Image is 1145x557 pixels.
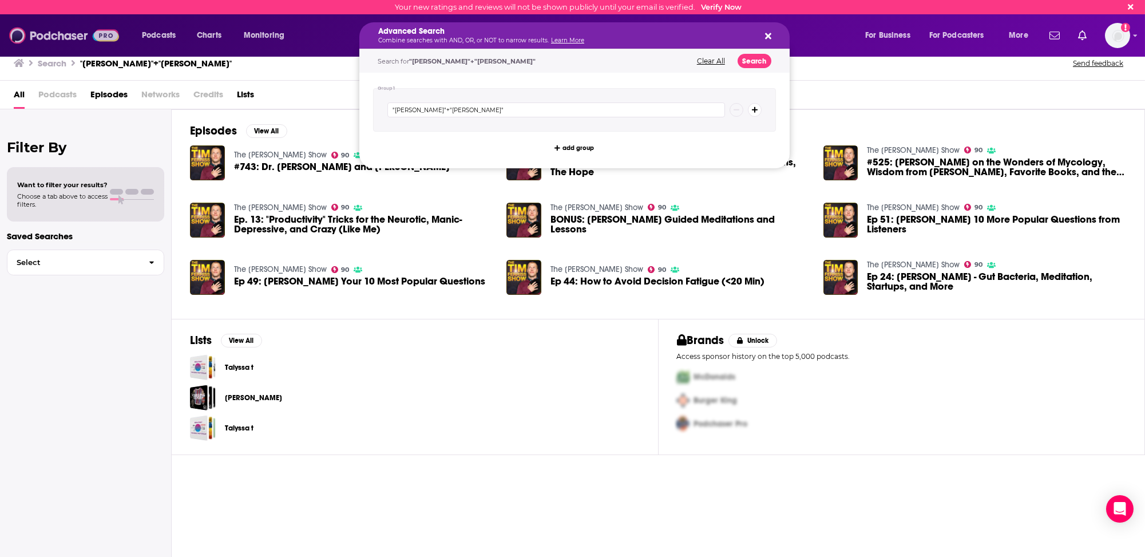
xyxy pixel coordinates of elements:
h2: Filter By [7,139,164,156]
span: More [1009,27,1028,44]
input: Type a keyword or phrase... [387,102,725,117]
p: Combine searches with AND, OR, or NOT to narrow results. [378,38,752,44]
a: EpisodesView All [190,124,287,138]
a: Ep 51: Tim Answers 10 More Popular Questions from Listeners [867,215,1126,234]
button: Clear All [694,57,728,65]
a: ListsView All [190,333,262,347]
span: Search for [378,57,536,65]
a: All [14,85,25,109]
a: Learn More [551,37,584,44]
span: Podcasts [38,85,77,109]
span: #525: [PERSON_NAME] on the Wonders of Mycology, Wisdom from [PERSON_NAME], Favorite Books, and th... [867,157,1126,177]
a: 90 [331,152,350,159]
h2: Brands [677,333,724,347]
div: Open Intercom Messenger [1106,495,1134,523]
h3: "[PERSON_NAME]"+"[PERSON_NAME]" [80,58,232,69]
a: The Tim Ferriss Show [867,260,960,270]
span: Select [7,259,140,266]
img: Podchaser - Follow, Share and Rate Podcasts [9,25,119,46]
span: Choose a tab above to access filters. [17,192,108,208]
span: For Podcasters [929,27,984,44]
a: Episodes [90,85,128,109]
img: #525: Giuliana Furci on the Wonders of Mycology, Wisdom from Jane Goodall, Favorite Books, and th... [823,145,858,180]
h2: Episodes [190,124,237,138]
a: #743: Dr. Jane Goodall and Cal Fussman [234,162,450,172]
a: Ep 49: Tim Answers Your 10 Most Popular Questions [190,260,225,295]
span: Ep 24: [PERSON_NAME] - Gut Bacteria, Meditation, Startups, and More [867,272,1126,291]
span: 90 [658,267,666,272]
span: Cosby [190,385,216,410]
h4: Group 1 [378,86,395,91]
a: 90 [964,204,982,211]
a: The Tim Ferriss Show [234,150,327,160]
span: add group [562,145,594,151]
span: 90 [974,262,982,267]
div: Your new ratings and reviews will not be shown publicly until your email is verified. [395,3,742,11]
img: First Pro Logo [672,365,694,389]
a: The Tim Ferriss Show [867,203,960,212]
img: User Profile [1105,23,1130,48]
a: Ep 49: Tim Answers Your 10 Most Popular Questions [234,276,485,286]
div: Search podcasts, credits, & more... [370,22,801,49]
a: Show notifications dropdown [1045,26,1064,45]
img: Ep. 13: "Productivity" Tricks for the Neurotic, Manic-Depressive, and Crazy (Like Me) [190,203,225,238]
img: Ep 24: Kevin Rose - Gut Bacteria, Meditation, Startups, and More [823,260,858,295]
button: View All [246,124,287,138]
a: 90 [648,266,666,273]
span: 90 [974,148,982,153]
span: Podcasts [142,27,176,44]
svg: Email not verified [1121,23,1130,32]
a: Talyssa t [190,415,216,441]
button: Send feedback [1069,58,1127,68]
a: #743: Dr. Jane Goodall and Cal Fussman [190,145,225,180]
button: open menu [1001,26,1043,45]
span: Ep 51: [PERSON_NAME] 10 More Popular Questions from Listeners [867,215,1126,234]
button: open menu [922,26,1001,45]
span: Podchaser Pro [694,419,748,429]
a: Show notifications dropdown [1073,26,1091,45]
a: Ep. 13: "Productivity" Tricks for the Neurotic, Manic-Depressive, and Crazy (Like Me) [234,215,493,234]
span: 90 [341,267,349,272]
span: 90 [341,205,349,210]
span: Burger King [694,396,738,405]
span: #743: Dr. [PERSON_NAME] and [PERSON_NAME] [234,162,450,172]
a: The Tim Ferriss Show [550,264,643,274]
a: The Tim Ferriss Show [550,203,643,212]
button: open menu [236,26,299,45]
button: Unlock [728,334,777,347]
img: Third Pro Logo [672,412,694,436]
a: BONUS: Sam Harris Guided Meditations and Lessons [550,215,810,234]
button: Search [738,54,771,68]
a: #525: Giuliana Furci on the Wonders of Mycology, Wisdom from Jane Goodall, Favorite Books, and th... [867,157,1126,177]
img: Ep 44: How to Avoid Decision Fatigue (<20 Min) [506,260,541,295]
button: Select [7,250,164,275]
span: "[PERSON_NAME]"+"[PERSON_NAME]" [409,57,536,65]
h3: Search [38,58,66,69]
span: Lists [237,85,254,109]
a: Ep 44: How to Avoid Decision Fatigue (<20 Min) [550,276,764,286]
button: open menu [857,26,925,45]
a: The Tim Ferriss Show [867,145,960,155]
a: Verify Now [701,3,742,11]
a: Charts [189,26,228,45]
a: [PERSON_NAME] [225,392,282,404]
span: Charts [197,27,221,44]
span: Networks [141,85,180,109]
p: Access sponsor history on the top 5,000 podcasts. [677,352,1127,361]
button: View All [221,334,262,347]
a: 90 [964,147,982,153]
img: BONUS: Sam Harris Guided Meditations and Lessons [506,203,541,238]
h2: Lists [190,333,212,347]
button: open menu [134,26,191,45]
span: Want to filter your results? [17,181,108,189]
span: Logged in as BretAita [1105,23,1130,48]
img: Ep 51: Tim Answers 10 More Popular Questions from Listeners [823,203,858,238]
h5: Advanced Search [378,27,752,35]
